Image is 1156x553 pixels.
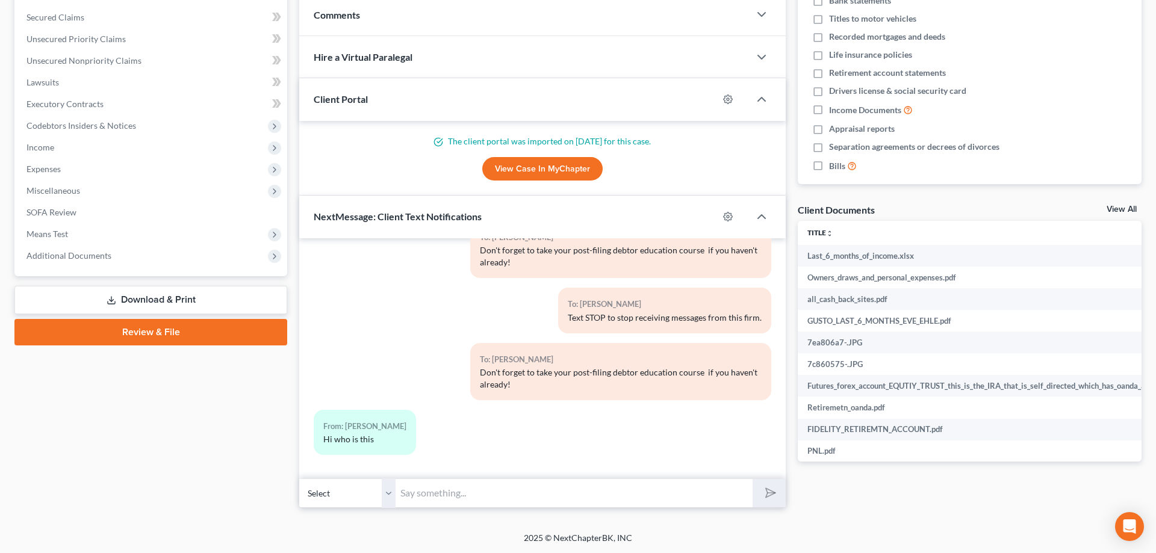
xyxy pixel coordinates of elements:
[1107,205,1137,214] a: View All
[26,99,104,109] span: Executory Contracts
[829,13,916,25] span: Titles to motor vehicles
[480,244,762,268] div: Don't forget to take your post-filing debtor education course if you haven't already!
[17,50,287,72] a: Unsecured Nonpriority Claims
[829,123,895,135] span: Appraisal reports
[314,211,482,222] span: NextMessage: Client Text Notifications
[807,228,833,237] a: Titleunfold_more
[26,77,59,87] span: Lawsuits
[26,164,61,174] span: Expenses
[829,67,946,79] span: Retirement account statements
[1115,512,1144,541] div: Open Intercom Messenger
[17,7,287,28] a: Secured Claims
[396,478,753,508] input: Say something...
[26,12,84,22] span: Secured Claims
[26,34,126,44] span: Unsecured Priority Claims
[17,28,287,50] a: Unsecured Priority Claims
[480,353,762,366] div: To: [PERSON_NAME]
[482,157,603,181] a: View Case in MyChapter
[829,104,901,116] span: Income Documents
[17,93,287,115] a: Executory Contracts
[829,31,945,43] span: Recorded mortgages and deeds
[26,120,136,131] span: Codebtors Insiders & Notices
[26,207,76,217] span: SOFA Review
[26,142,54,152] span: Income
[798,203,875,216] div: Client Documents
[314,51,412,63] span: Hire a Virtual Paralegal
[14,286,287,314] a: Download & Print
[568,297,762,311] div: To: [PERSON_NAME]
[314,93,368,105] span: Client Portal
[829,141,999,153] span: Separation agreements or decrees of divorces
[568,312,762,324] div: Text STOP to stop receiving messages from this firm.
[829,160,845,172] span: Bills
[26,250,111,261] span: Additional Documents
[323,419,406,433] div: From: [PERSON_NAME]
[26,229,68,239] span: Means Test
[826,230,833,237] i: unfold_more
[14,319,287,345] a: Review & File
[480,366,762,391] div: Don't forget to take your post-filing debtor education course if you haven't already!
[26,55,141,66] span: Unsecured Nonpriority Claims
[17,72,287,93] a: Lawsuits
[829,49,912,61] span: Life insurance policies
[26,185,80,196] span: Miscellaneous
[314,135,771,147] p: The client portal was imported on [DATE] for this case.
[17,202,287,223] a: SOFA Review
[323,433,406,445] div: Hi who is this
[829,85,966,97] span: Drivers license & social security card
[314,9,360,20] span: Comments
